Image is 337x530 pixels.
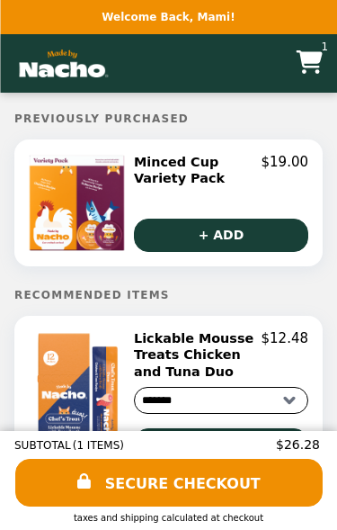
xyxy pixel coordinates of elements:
[14,289,323,301] h5: Recommended Items
[262,154,309,187] p: $19.00
[134,219,308,252] button: + ADD
[262,330,309,380] p: $12.48
[134,428,308,462] button: + ADD
[276,437,323,452] span: $26.28
[33,330,125,462] img: Lickable Mousse Treats Chicken and Tuna Duo
[15,459,323,507] a: SECURE CHECKOUT
[321,41,328,52] span: 1
[73,439,124,452] span: ( 1 ITEMS )
[14,439,73,452] span: SUBTOTAL
[28,154,130,252] img: Minced Cup Variety Pack
[14,112,323,125] h5: Previously Purchased
[134,387,308,414] select: Select a product variant
[14,513,323,523] div: Taxes and Shipping calculated at checkout
[134,330,262,380] h2: Lickable Mousse Treats Chicken and Tuna Duo
[14,45,113,82] img: Brand Logo
[102,11,235,23] p: Welcome Back, Mami!
[134,154,262,187] h2: Minced Cup Variety Pack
